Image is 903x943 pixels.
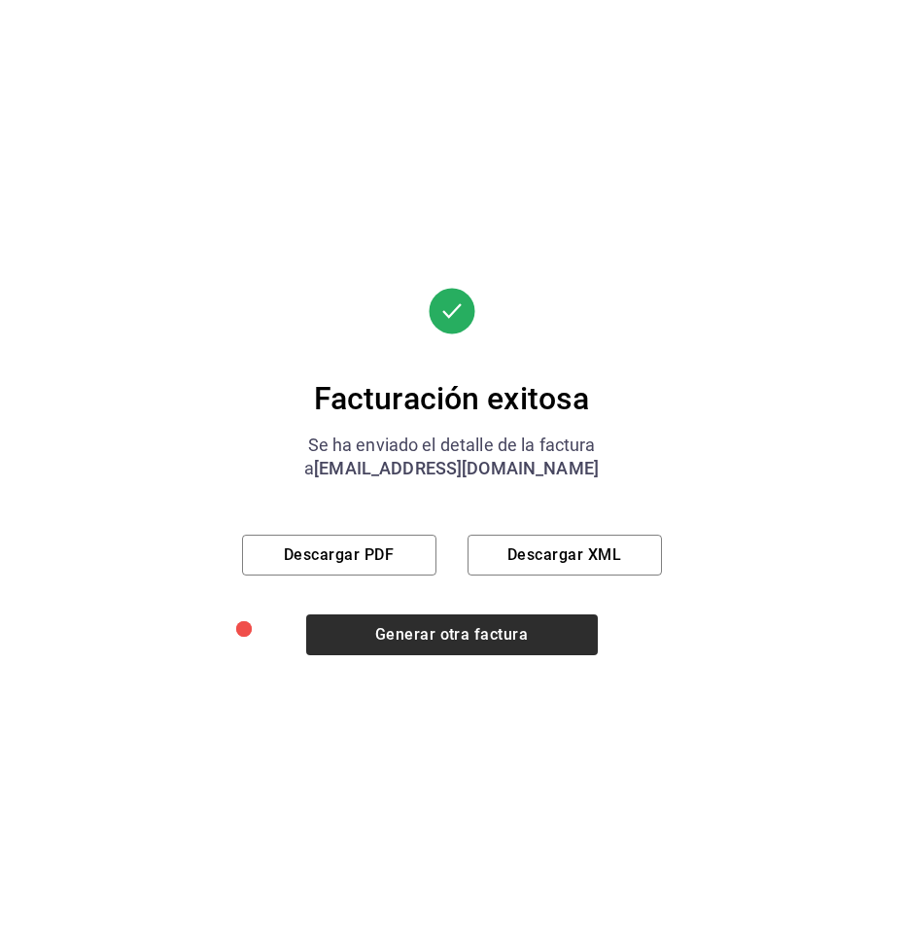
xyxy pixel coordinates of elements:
button: Descargar XML [468,535,662,576]
div: a [242,457,662,480]
button: Generar otra factura [306,614,598,655]
span: [EMAIL_ADDRESS][DOMAIN_NAME] [314,458,599,478]
div: Facturación exitosa [242,379,662,418]
div: Se ha enviado el detalle de la factura [242,434,662,457]
button: Descargar PDF [242,535,436,576]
